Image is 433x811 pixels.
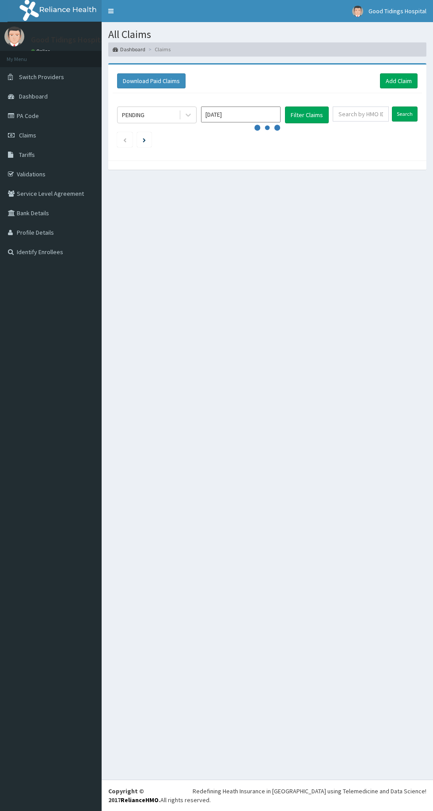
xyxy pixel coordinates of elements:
[122,110,144,119] div: PENDING
[123,136,127,144] a: Previous page
[19,73,64,81] span: Switch Providers
[19,131,36,139] span: Claims
[352,6,363,17] img: User Image
[285,107,329,123] button: Filter Claims
[201,107,281,122] input: Select Month and Year
[102,780,433,811] footer: All rights reserved.
[333,107,389,122] input: Search by HMO ID
[193,787,426,796] div: Redefining Heath Insurance in [GEOGRAPHIC_DATA] using Telemedicine and Data Science!
[368,7,426,15] span: Good Tidings Hospital
[143,136,146,144] a: Next page
[31,48,52,54] a: Online
[146,46,171,53] li: Claims
[380,73,418,88] a: Add Claim
[108,787,160,804] strong: Copyright © 2017 .
[113,46,145,53] a: Dashboard
[392,107,418,122] input: Search
[117,73,186,88] button: Download Paid Claims
[31,36,107,44] p: Good Tidings Hospital
[121,796,159,804] a: RelianceHMO
[19,92,48,100] span: Dashboard
[108,29,426,40] h1: All Claims
[254,114,281,141] svg: audio-loading
[4,27,24,46] img: User Image
[19,151,35,159] span: Tariffs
